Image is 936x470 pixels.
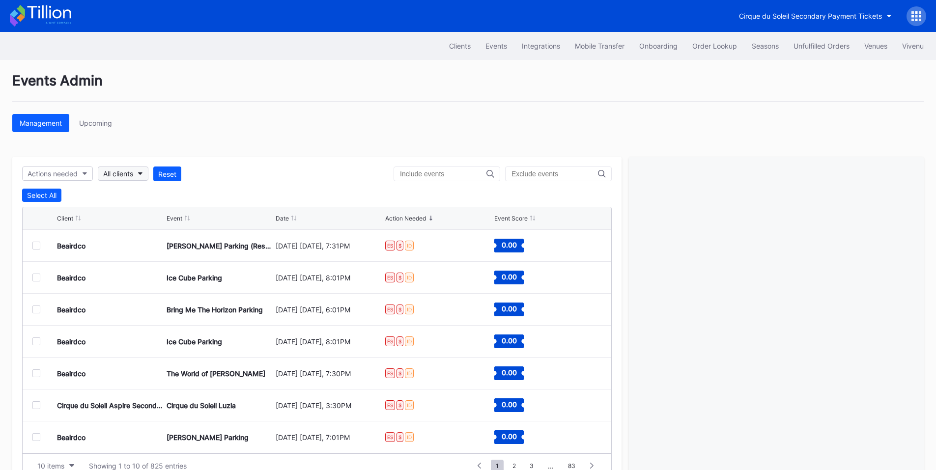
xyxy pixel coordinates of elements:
[494,215,528,222] div: Event Score
[385,336,395,346] div: ES
[57,274,85,282] div: Beairdco
[20,119,62,127] div: Management
[276,305,383,314] div: [DATE] [DATE], 6:01PM
[575,42,624,50] div: Mobile Transfer
[72,114,119,132] button: Upcoming
[567,37,632,55] button: Mobile Transfer
[103,169,133,178] div: All clients
[397,304,403,314] div: $
[502,304,517,313] text: 0.00
[385,400,395,410] div: ES
[405,304,414,314] div: ID
[167,242,274,250] div: [PERSON_NAME] Parking (Rescheduled from 9/28)
[857,37,895,55] button: Venues
[864,42,887,50] div: Venues
[405,241,414,250] div: ID
[167,433,249,442] div: [PERSON_NAME] Parking
[405,336,414,346] div: ID
[442,37,478,55] button: Clients
[37,462,64,470] div: 10 items
[502,368,517,377] text: 0.00
[276,401,383,410] div: [DATE] [DATE], 3:30PM
[57,305,85,314] div: Beairdco
[744,37,786,55] button: Seasons
[540,462,561,470] div: ...
[511,170,598,178] input: Exclude events
[502,336,517,345] text: 0.00
[158,170,176,178] div: Reset
[57,433,85,442] div: Beairdco
[502,432,517,441] text: 0.00
[485,42,507,50] div: Events
[79,119,112,127] div: Upcoming
[385,304,395,314] div: ES
[385,241,395,250] div: ES
[739,12,882,20] div: Cirque du Soleil Secondary Payment Tickets
[786,37,857,55] button: Unfulfilled Orders
[385,368,395,378] div: ES
[685,37,744,55] button: Order Lookup
[57,369,85,378] div: Beairdco
[632,37,685,55] button: Onboarding
[752,42,779,50] div: Seasons
[89,462,187,470] div: Showing 1 to 10 of 825 entries
[502,400,517,409] text: 0.00
[167,274,222,282] div: Ice Cube Parking
[98,166,148,181] button: All clients
[397,400,403,410] div: $
[153,166,181,181] button: Reset
[12,72,924,102] div: Events Admin
[397,273,403,282] div: $
[449,42,471,50] div: Clients
[276,215,289,222] div: Date
[385,215,426,222] div: Action Needed
[478,37,514,55] button: Events
[385,432,395,442] div: ES
[167,369,265,378] div: The World of [PERSON_NAME]
[276,242,383,250] div: [DATE] [DATE], 7:31PM
[57,337,85,346] div: Beairdco
[397,336,403,346] div: $
[400,170,486,178] input: Include events
[167,215,182,222] div: Event
[405,368,414,378] div: ID
[276,337,383,346] div: [DATE] [DATE], 8:01PM
[397,368,403,378] div: $
[57,215,73,222] div: Client
[57,401,164,410] div: Cirque du Soleil Aspire Secondary
[405,432,414,442] div: ID
[502,241,517,249] text: 0.00
[692,42,737,50] div: Order Lookup
[397,432,403,442] div: $
[397,241,403,250] div: $
[732,7,899,25] button: Cirque du Soleil Secondary Payment Tickets
[276,274,383,282] div: [DATE] [DATE], 8:01PM
[167,401,236,410] div: Cirque du Soleil Luzia
[502,273,517,281] text: 0.00
[22,189,61,202] button: Select All
[57,242,85,250] div: Beairdco
[639,42,678,50] div: Onboarding
[27,191,57,199] div: Select All
[28,169,78,178] div: Actions needed
[276,369,383,378] div: [DATE] [DATE], 7:30PM
[514,37,567,55] button: Integrations
[405,273,414,282] div: ID
[794,42,850,50] div: Unfulfilled Orders
[276,433,383,442] div: [DATE] [DATE], 7:01PM
[12,114,69,132] button: Management
[895,37,931,55] button: Vivenu
[405,400,414,410] div: ID
[385,273,395,282] div: ES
